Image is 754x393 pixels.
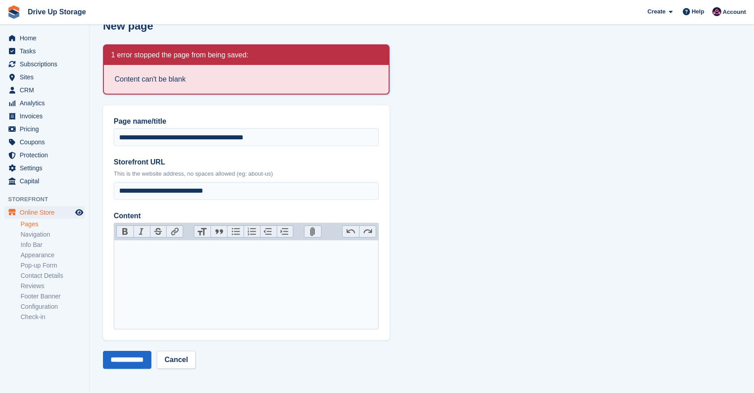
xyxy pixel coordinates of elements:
a: Cancel [157,351,195,369]
label: Page name/title [114,116,379,127]
a: menu [4,206,85,219]
button: Attach Files [304,226,321,238]
button: Bold [117,226,133,238]
a: menu [4,149,85,161]
span: CRM [20,84,73,96]
h1: New page [103,20,153,32]
a: Footer Banner [21,292,85,301]
button: Quote [210,226,227,238]
a: Drive Up Storage [24,4,90,19]
a: menu [4,110,85,122]
span: Tasks [20,45,73,57]
span: Coupons [20,136,73,148]
a: menu [4,58,85,70]
span: Pricing [20,123,73,135]
button: Undo [343,226,359,238]
span: Capital [20,175,73,187]
span: Invoices [20,110,73,122]
label: Storefront URL [114,157,379,168]
span: Subscriptions [20,58,73,70]
img: stora-icon-8386f47178a22dfd0bd8f6a31ec36ba5ce8667c1dd55bd0f319d3a0aa187defe.svg [7,5,21,19]
a: menu [4,45,85,57]
button: Numbers [244,226,260,238]
a: menu [4,175,85,187]
span: Analytics [20,97,73,109]
a: Pages [21,220,85,229]
a: Reviews [21,282,85,290]
button: Increase Level [277,226,293,238]
a: menu [4,123,85,135]
button: Italic [133,226,150,238]
label: Content [114,211,379,221]
a: menu [4,97,85,109]
h2: 1 error stopped the page from being saved: [111,51,248,60]
a: menu [4,84,85,96]
a: Navigation [21,230,85,239]
a: menu [4,162,85,174]
a: menu [4,71,85,83]
span: Protection [20,149,73,161]
span: Home [20,32,73,44]
span: Sites [20,71,73,83]
span: Settings [20,162,73,174]
a: Check-in [21,313,85,321]
li: Content can't be blank [115,74,378,85]
span: Help [692,7,704,16]
a: Pop-up Form [21,261,85,270]
a: Info Bar [21,241,85,249]
a: Appearance [21,251,85,259]
img: Will Google Ads [712,7,721,16]
button: Strikethrough [150,226,167,238]
a: Preview store [74,207,85,218]
span: Create [647,7,665,16]
button: Link [166,226,183,238]
span: Account [723,8,746,17]
a: menu [4,32,85,44]
span: Storefront [8,195,89,204]
button: Redo [359,226,376,238]
button: Heading [194,226,211,238]
button: Decrease Level [260,226,277,238]
span: Online Store [20,206,73,219]
button: Bullets [227,226,244,238]
a: menu [4,136,85,148]
p: This is the website address, no spaces allowed (eg: about-us) [114,169,379,178]
a: Contact Details [21,272,85,280]
trix-editor: Content [114,240,379,329]
a: Configuration [21,302,85,311]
